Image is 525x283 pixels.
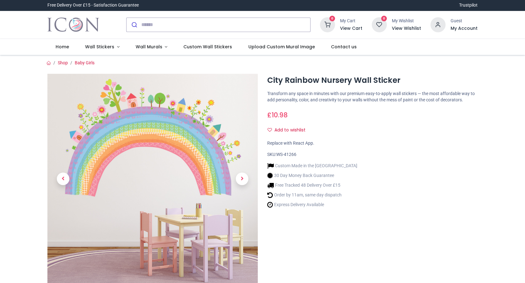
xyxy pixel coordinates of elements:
[47,2,139,8] div: Free Delivery Over £15 - Satisfaction Guarantee
[451,18,478,24] div: Guest
[459,2,478,8] a: Trustpilot
[75,60,95,65] a: Baby Girls
[267,110,288,120] span: £
[392,18,421,24] div: My Wishlist
[267,152,478,158] div: SKU:
[267,75,478,86] h1: City Rainbow Nursery Wall Sticker
[451,25,478,32] a: My Account
[47,16,99,34] a: Logo of Icon Wall Stickers
[267,163,357,169] li: Custom Made in the [GEOGRAPHIC_DATA]
[127,18,141,32] button: Submit
[183,44,232,50] span: Custom Wall Stickers
[268,128,272,132] i: Add to wishlist
[381,16,387,22] sup: 0
[267,91,478,103] p: Transform any space in minutes with our premium easy-to-apply wall stickers — the most affordable...
[136,44,162,50] span: Wall Murals
[331,44,357,50] span: Contact us
[267,192,357,198] li: Order by 11am, same day dispatch
[58,60,68,65] a: Shop
[372,22,387,27] a: 0
[267,172,357,179] li: 30 Day Money Back Guarantee
[56,44,69,50] span: Home
[276,152,296,157] span: WS-41266
[236,173,248,185] span: Next
[272,110,288,120] span: 10.98
[267,182,357,189] li: Free Tracked 48 Delivery Over £15
[226,105,258,252] a: Next
[267,201,357,208] li: Express Delivery Available
[127,39,176,55] a: Wall Murals
[267,125,311,136] button: Add to wishlistAdd to wishlist
[47,105,79,252] a: Previous
[392,25,421,32] a: View Wishlist
[85,44,114,50] span: Wall Stickers
[340,18,362,24] div: My Cart
[340,25,362,32] a: View Cart
[248,44,315,50] span: Upload Custom Mural Image
[77,39,127,55] a: Wall Stickers
[320,22,335,27] a: 0
[267,140,478,147] div: Replace with React App.
[57,173,69,185] span: Previous
[329,16,335,22] sup: 0
[47,16,99,34] img: Icon Wall Stickers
